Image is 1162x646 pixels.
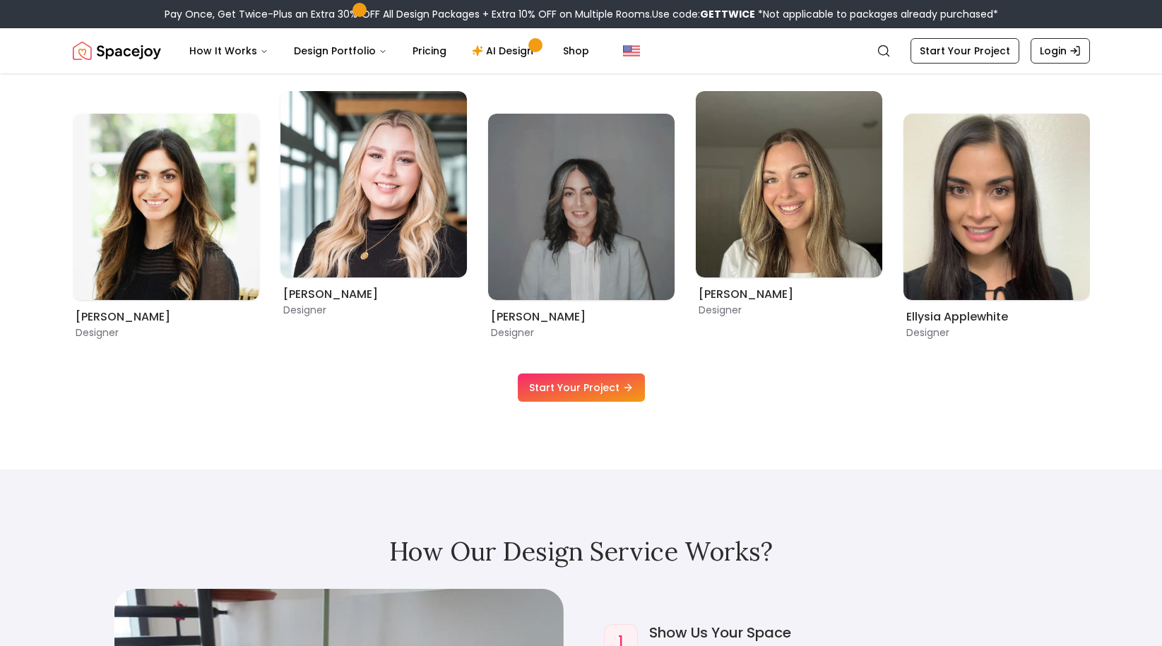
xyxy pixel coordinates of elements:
[488,114,675,300] img: Kaitlyn Zill
[906,325,1087,340] p: Designer
[73,37,161,65] a: Spacejoy
[178,37,600,65] nav: Main
[623,42,640,59] img: United States
[73,114,259,300] img: Christina Manzo
[488,91,675,340] div: 6 / 9
[699,303,879,317] p: Designer
[280,91,467,294] div: 5 / 9
[696,91,882,294] div: 7 / 9
[903,91,1090,340] div: 8 / 9
[73,91,1090,340] div: Carousel
[649,623,1084,642] h4: Show Us Your Space
[911,38,1019,64] a: Start Your Project
[491,325,672,340] p: Designer
[1031,38,1090,64] a: Login
[283,37,398,65] button: Design Portfolio
[73,37,161,65] img: Spacejoy Logo
[178,37,280,65] button: How It Works
[552,37,600,65] a: Shop
[491,309,672,325] h6: [PERSON_NAME]
[903,114,1090,300] img: Ellysia Applewhite
[401,37,458,65] a: Pricing
[700,7,755,21] b: GETTWICE
[699,286,879,303] h6: [PERSON_NAME]
[73,91,259,340] div: 4 / 9
[461,37,549,65] a: AI Design
[280,91,467,277] img: Hannah James
[755,7,998,21] span: *Not applicable to packages already purchased*
[696,91,882,277] img: Sarah Nelson
[165,7,998,21] div: Pay Once, Get Twice-Plus an Extra 30% OFF All Design Packages + Extra 10% OFF on Multiple Rooms.
[76,309,256,325] h6: [PERSON_NAME]
[73,537,1090,566] h2: How Our Design Service Works?
[76,325,256,340] p: Designer
[283,303,464,317] p: Designer
[518,373,645,402] a: Start Your Project
[283,286,464,303] h6: [PERSON_NAME]
[73,28,1090,73] nav: Global
[652,7,755,21] span: Use code:
[906,309,1087,325] h6: Ellysia Applewhite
